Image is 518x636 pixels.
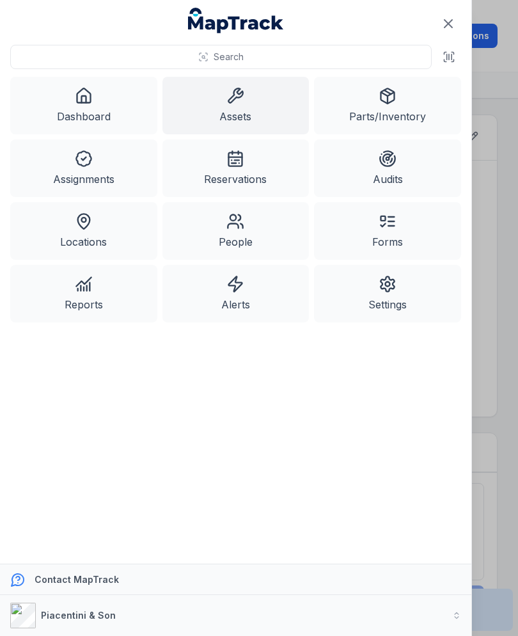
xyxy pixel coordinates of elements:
[162,265,310,322] a: Alerts
[35,574,119,585] strong: Contact MapTrack
[162,77,310,134] a: Assets
[314,77,461,134] a: Parts/Inventory
[314,265,461,322] a: Settings
[188,8,284,33] a: MapTrack
[10,202,157,260] a: Locations
[10,77,157,134] a: Dashboard
[214,51,244,63] span: Search
[162,139,310,197] a: Reservations
[10,265,157,322] a: Reports
[314,139,461,197] a: Audits
[314,202,461,260] a: Forms
[41,610,116,621] strong: Piacentini & Son
[162,202,310,260] a: People
[10,139,157,197] a: Assignments
[435,10,462,37] button: Close navigation
[10,45,432,69] button: Search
